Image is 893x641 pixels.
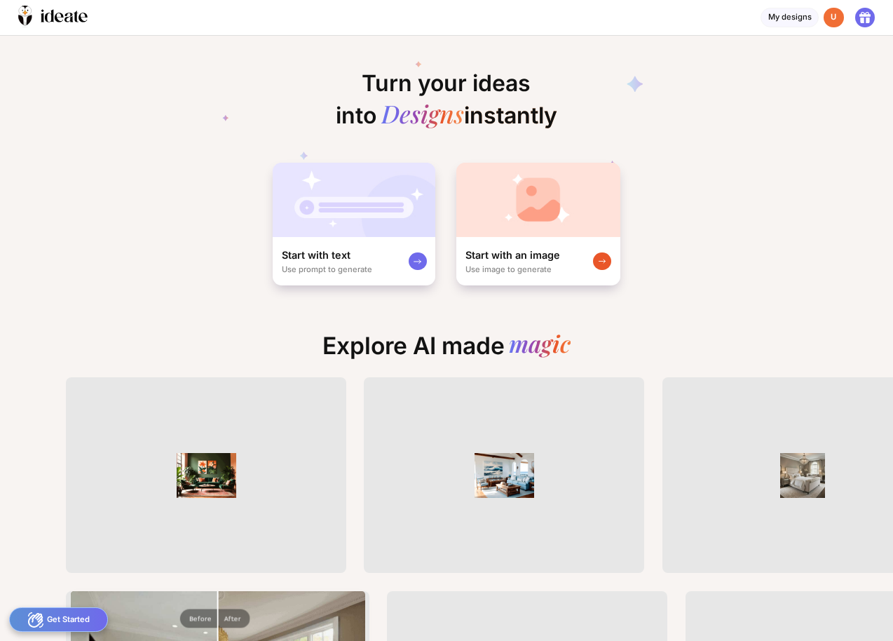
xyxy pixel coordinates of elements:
img: ThumbnailRustic%20Jungle.png [154,453,259,498]
div: Explore AI made [313,332,580,369]
div: Get Started [9,607,108,632]
img: startWithTextCardBg.jpg [273,163,435,237]
img: Thumbnailexplore-image9.png [750,453,855,498]
div: Use image to generate [465,264,552,274]
img: startWithImageCardBg.jpg [456,163,620,237]
img: ThumbnailOceanlivingroom.png [451,453,557,498]
div: Start with an image [465,248,560,262]
div: magic [509,332,571,360]
div: U [824,8,844,28]
div: Use prompt to generate [282,264,372,274]
div: My designs [761,8,819,28]
div: Start with text [282,248,350,262]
